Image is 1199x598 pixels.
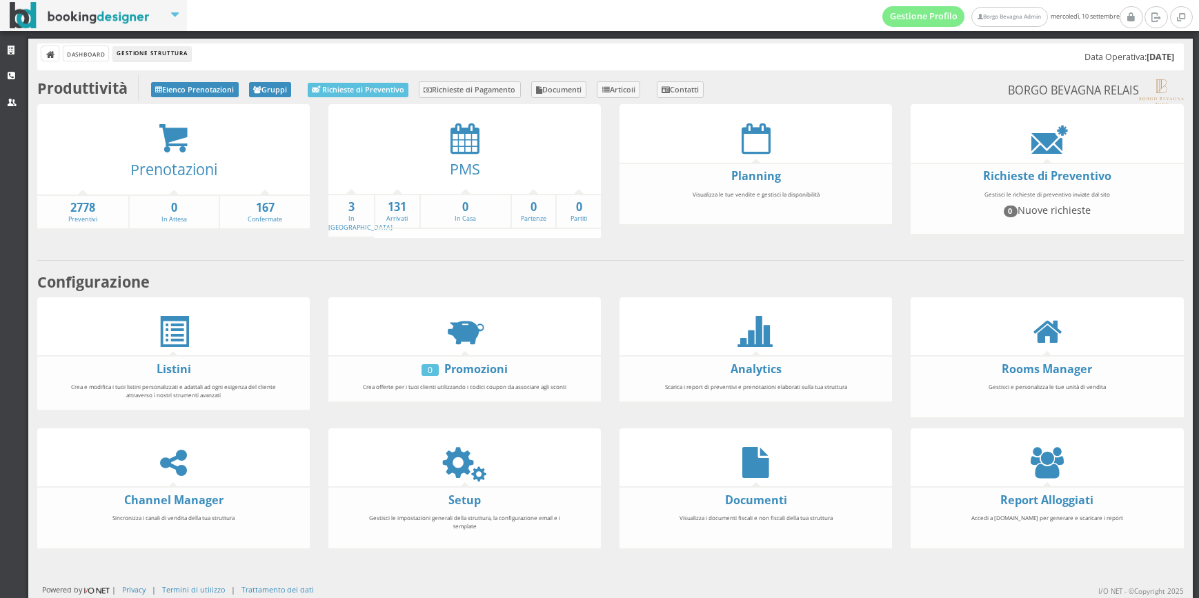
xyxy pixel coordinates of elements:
div: Powered by | [42,584,116,596]
li: Gestione Struttura [113,46,190,61]
div: | [231,584,235,595]
strong: 0 [130,200,219,216]
div: Visualizza le tue vendite e gestisci la disponibilità [644,184,868,221]
div: Gestisci le richieste di preventivo inviate dal sito [935,184,1159,230]
a: Borgo Bevagna Admin [971,7,1047,27]
img: BookingDesigner.com [10,2,150,29]
a: Contatti [657,81,704,98]
a: Setup [448,492,481,508]
a: PMS [450,159,480,179]
a: Gruppi [249,82,292,97]
a: 3In [GEOGRAPHIC_DATA] [328,199,393,232]
a: Trattamento dei dati [241,584,314,595]
b: Configurazione [37,272,150,292]
div: Crea offerte per i tuoi clienti utilizzando i codici coupon da associare agli sconti [353,377,577,397]
a: Richieste di Preventivo [308,83,408,97]
a: 131Arrivati [375,199,419,223]
div: Gestisci le impostazioni generali della struttura, la configurazione email e i template [353,508,577,544]
strong: 167 [220,200,310,216]
a: Elenco Prenotazioni [151,82,239,97]
a: Report Alloggiati [1000,492,1093,508]
h5: Data Operativa: [1084,52,1174,62]
a: Prenotazioni [130,159,217,179]
a: Termini di utilizzo [162,584,225,595]
strong: 131 [375,199,419,215]
a: Rooms Manager [1002,361,1092,377]
a: Documenti [725,492,787,508]
strong: 2778 [37,200,128,216]
span: mercoledì, 10 settembre [882,6,1120,27]
div: Scarica i report di preventivi e prenotazioni elaborati sulla tua struttura [644,377,868,397]
img: 51bacd86f2fc11ed906d06074585c59a.png [1139,79,1183,104]
h4: Nuove richieste [942,204,1153,217]
strong: 0 [512,199,556,215]
div: Crea e modifica i tuoi listini personalizzati e adattali ad ogni esigenza del cliente attraverso ... [62,377,286,405]
a: Richieste di Pagamento [419,81,521,98]
a: Analytics [731,361,782,377]
a: 0In Attesa [130,200,219,224]
a: Richieste di Preventivo [983,168,1111,183]
a: Channel Manager [124,492,224,508]
div: Sincronizza i canali di vendita della tua struttura [62,508,286,544]
a: Articoli [597,81,640,98]
small: BORGO BEVAGNA RELAIS [1008,79,1183,104]
a: Planning [731,168,781,183]
img: ionet_small_logo.png [82,585,112,596]
a: 2778Preventivi [37,200,128,224]
strong: 0 [557,199,601,215]
a: Gestione Profilo [882,6,965,27]
a: 167Confermate [220,200,310,224]
div: 0 [422,364,439,376]
a: Dashboard [63,46,108,61]
strong: 0 [421,199,511,215]
a: Documenti [531,81,587,98]
strong: 3 [328,199,374,215]
a: 0Partiti [557,199,601,223]
div: Gestisci e personalizza le tue unità di vendita [935,377,1159,413]
a: Listini [157,361,191,377]
div: Accedi a [DOMAIN_NAME] per generare e scaricare i report [935,508,1159,544]
span: 0 [1004,206,1018,217]
b: Produttività [37,78,128,98]
b: [DATE] [1147,51,1174,63]
a: Privacy [122,584,146,595]
a: Promozioni [444,361,508,377]
div: Visualizza i documenti fiscali e non fiscali della tua struttura [644,508,868,544]
a: 0In Casa [421,199,511,223]
a: 0Partenze [512,199,556,223]
div: | [152,584,156,595]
